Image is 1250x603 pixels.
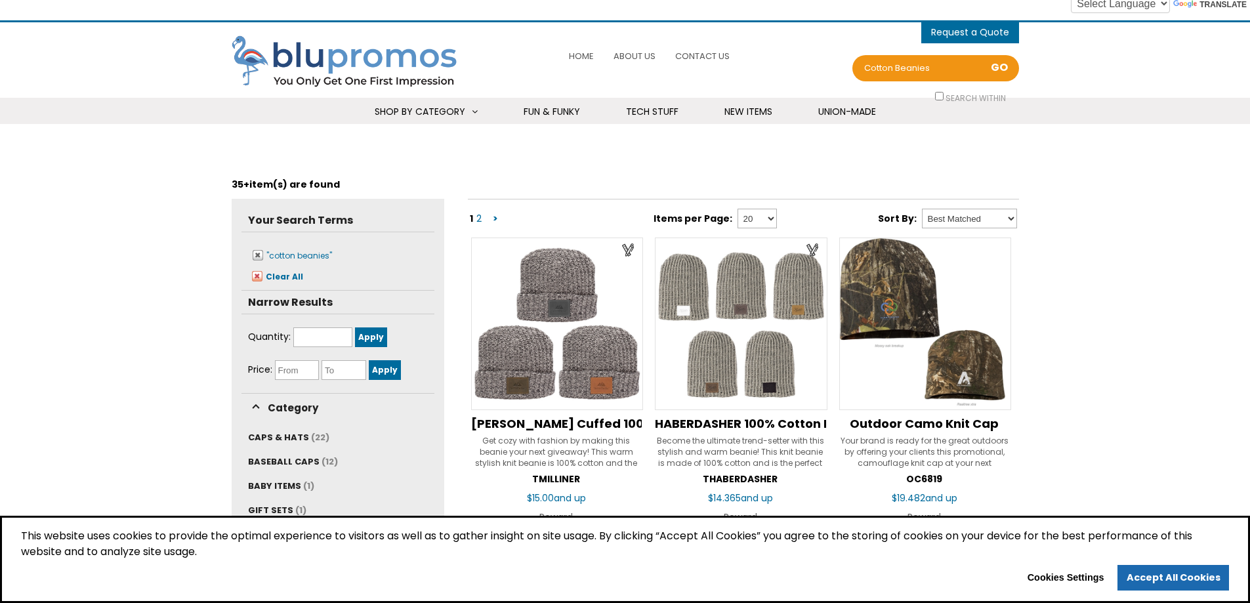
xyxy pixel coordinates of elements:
[248,330,291,343] span: Quantity
[532,472,580,486] span: TMILLINER
[322,455,338,468] span: (12)
[655,417,826,431] a: HABERDASHER 100% Cotton Knit Beanie with Leather Patch
[303,480,314,492] span: (1)
[610,42,659,70] a: About Us
[248,455,338,468] a: BASEBALL CAPS (12)
[248,269,303,283] a: Clear All
[839,417,1010,431] a: Outdoor Camo Knit Cap
[248,431,309,444] span: CAPS & HATS
[527,491,586,505] span: $15.00
[655,435,826,468] div: Become the ultimate trend-setter with this stylish and warm beanie! This knit beanie is made of 1...
[21,528,1229,565] span: This website uses cookies to provide the optimal experience to visitors as well as to gather insi...
[708,491,773,505] span: $14.365
[566,42,597,70] a: Home
[850,415,999,432] span: Outdoor Camo Knit Cap
[266,250,332,261] span: "cotton beanies"
[1018,568,1113,589] button: Cookies Settings
[839,435,1010,468] div: Your brand is ready for the great outdoors by offering your clients this promotional, camouflage ...
[471,415,893,432] span: MILLINER Cuffed 100% Cotton Knit Beanie with Leather Patch
[322,360,366,380] input: To
[295,504,306,516] span: (1)
[741,491,773,505] span: and up
[470,212,473,225] span: 1
[232,178,249,191] span: 35+
[892,491,957,505] span: $19.482
[708,98,789,126] a: New Items
[524,105,580,118] span: Fun & Funky
[655,508,826,526] div: Reward
[507,98,596,126] a: Fun & Funky
[248,504,306,516] a: GIFT SETS (1)
[475,212,483,225] a: 2
[241,291,434,314] h5: Narrow Results
[802,98,892,126] a: Union-Made
[839,508,1010,526] div: Reward
[248,400,321,415] a: Category
[906,472,942,486] span: OC6819
[248,455,320,468] span: BASEBALL CAPS
[654,212,735,225] label: Items per Page:
[358,98,494,126] a: Shop By Category
[818,105,876,118] span: Union-Made
[614,50,656,62] span: About Us
[1117,565,1229,591] a: allow cookies
[724,105,772,118] span: New Items
[241,209,434,232] h5: Your Search Terms
[265,400,321,416] span: Category
[232,35,468,89] img: Blupromos LLC's Logo
[878,212,919,225] label: Sort By:
[248,480,314,492] a: BABY ITEMS (1)
[839,238,1012,410] img: Outdoor Camo Knit Cap
[803,241,823,259] a: Create Virtual Sample
[569,50,594,62] span: Home
[248,480,301,492] span: BABY ITEMS
[931,22,1009,42] button: items - Cart
[672,42,733,70] a: Contact Us
[275,360,320,380] input: From
[471,417,642,431] a: [PERSON_NAME] Cuffed 100% Cotton Knit Beanie with Leather Patch
[266,271,303,282] span: Clear All
[248,431,329,444] a: CAPS & HATS (22)
[655,238,827,410] img: HABERDASHER 100% Cotton Knit Beanie with Leather Patch
[471,435,642,468] div: Get cozy with fashion by making this beanie your next giveaway! This warm stylish knit beanie is ...
[369,360,401,380] input: Apply
[249,248,332,262] a: "cotton beanies"
[626,105,678,118] span: Tech Stuff
[491,212,499,225] a: >
[675,50,730,62] span: Contact Us
[610,98,695,126] a: Tech Stuff
[931,26,1009,42] span: items - Cart
[355,327,387,347] input: Apply
[925,491,957,505] span: and up
[248,363,272,376] span: Price
[554,491,586,505] span: and up
[703,472,778,486] span: THABERDASHER
[471,508,642,526] div: Reward
[375,105,465,118] span: Shop By Category
[311,431,329,444] span: (22)
[619,241,638,259] a: Create Virtual Sample
[655,415,1014,432] span: HABERDASHER 100% Cotton Knit Beanie with Leather Patch
[471,238,644,410] img: MILLINER Cuffed 100% Cotton Knit Beanie with Leather Patch
[248,504,293,516] span: GIFT SETS
[232,170,1019,199] div: item(s) are found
